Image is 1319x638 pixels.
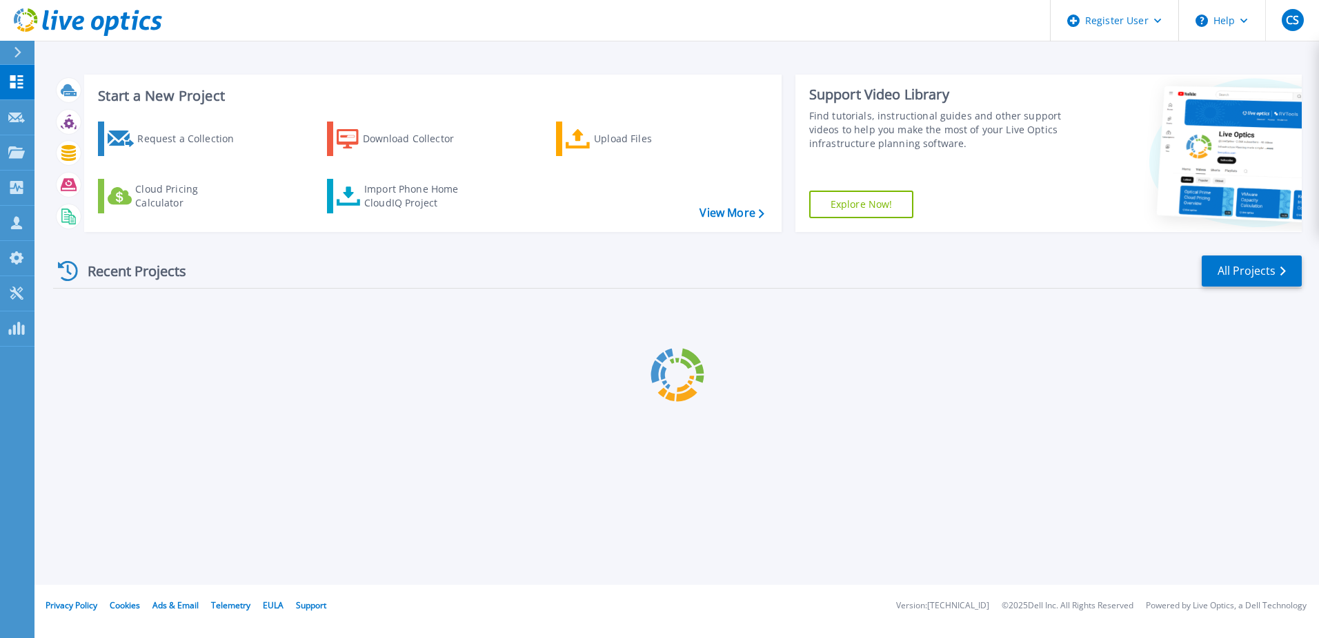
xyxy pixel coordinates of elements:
div: Upload Files [594,125,704,153]
div: Import Phone Home CloudIQ Project [364,182,472,210]
a: Support [296,599,326,611]
a: Privacy Policy [46,599,97,611]
a: Ads & Email [152,599,199,611]
li: Version: [TECHNICAL_ID] [896,601,989,610]
li: Powered by Live Optics, a Dell Technology [1146,601,1307,610]
div: Recent Projects [53,254,205,288]
a: EULA [263,599,284,611]
span: CS [1286,14,1299,26]
a: Download Collector [327,122,481,156]
div: Support Video Library [809,86,1067,104]
a: Upload Files [556,122,710,156]
div: Find tutorials, instructional guides and other support videos to help you make the most of your L... [809,109,1067,151]
a: Cloud Pricing Calculator [98,179,252,213]
a: All Projects [1202,255,1302,287]
a: View More [700,206,764,220]
div: Cloud Pricing Calculator [135,182,246,210]
li: © 2025 Dell Inc. All Rights Reserved [1002,601,1133,610]
a: Cookies [110,599,140,611]
h3: Start a New Project [98,88,764,104]
a: Explore Now! [809,191,914,218]
a: Request a Collection [98,122,252,156]
a: Telemetry [211,599,250,611]
div: Download Collector [363,125,473,153]
div: Request a Collection [137,125,248,153]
